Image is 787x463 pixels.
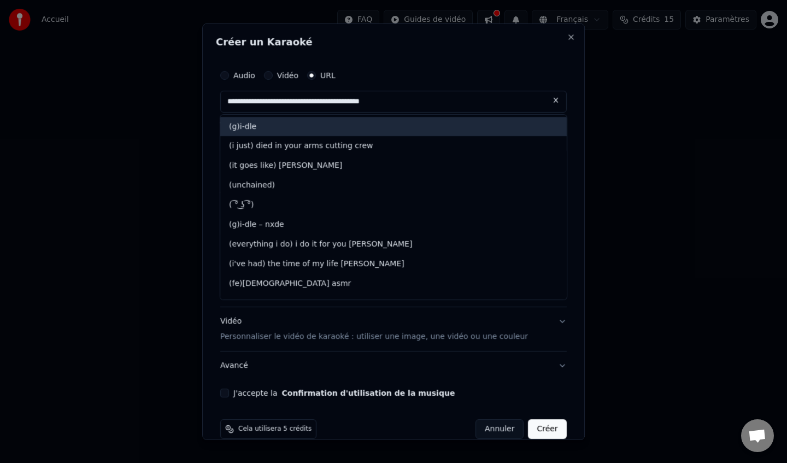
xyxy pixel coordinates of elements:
label: Vidéo [277,71,298,79]
div: (everything i do) i do it for you [PERSON_NAME] [220,235,567,254]
div: (g)i-dle – nxde [220,215,567,235]
label: URL [320,71,336,79]
div: (unchained) [220,175,567,195]
label: Audio [233,71,255,79]
div: (it goes like) [PERSON_NAME] [220,156,567,175]
button: Créer [528,419,567,439]
div: (i just) died in your arms cutting crew [220,136,567,156]
div: ( ͡° ͜ʖ ͡°) [220,195,567,215]
div: (xxxtentacion look at me [220,294,567,313]
div: ParolesAjoutez des paroles de chansons ou sélectionnez un modèle de paroles automatiques [220,205,567,307]
button: Avancé [220,351,567,380]
span: Cela utilisera 5 crédits [238,425,312,433]
div: (g)i-dle [220,116,567,136]
div: (fe)[DEMOGRAPHIC_DATA] asmr [220,274,567,294]
button: Annuler [475,419,524,439]
h2: Créer un Karaoké [216,37,571,46]
label: J'accepte la [233,389,455,397]
button: J'accepte la [282,389,455,397]
button: VidéoPersonnaliser le vidéo de karaoké : utiliser une image, une vidéo ou une couleur [220,307,567,351]
p: Personnaliser le vidéo de karaoké : utiliser une image, une vidéo ou une couleur [220,331,528,342]
div: (i've had) the time of my life [PERSON_NAME] [220,254,567,274]
div: Vidéo [220,316,528,342]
